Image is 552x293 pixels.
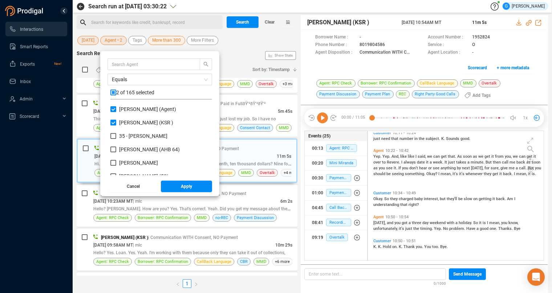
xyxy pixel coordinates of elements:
span: Agent: RPC Check [96,124,129,131]
span: three [412,220,422,225]
span: Search Results : [77,50,114,56]
span: - [472,49,474,57]
button: 09:19Overtalk [305,230,367,245]
span: it [499,172,503,176]
span: [DATE] 09:58AM MT [93,243,133,248]
button: Cancel [107,181,159,192]
button: Clear [259,16,280,28]
span: And, [391,154,400,159]
span: takes [456,160,467,165]
div: [PERSON_NAME] (KSR )| Communication WITH Consent, NO Payment[DATE] 09:58AM MT| mlc10m 29sHello? Y... [77,228,297,271]
button: [DATE] [77,36,99,45]
span: MMD [460,79,476,87]
span: 10m 29s [275,243,292,248]
span: no-REC [215,214,228,221]
span: get [441,154,448,159]
span: Scorecard [20,114,39,119]
span: a [430,160,433,165]
span: Agent: RPC Check [96,81,129,87]
span: the [419,136,426,141]
div: Open Intercom Messenger [527,268,545,286]
span: Payment Discussion [326,174,351,182]
span: by [457,166,462,170]
button: Agent • 2 [100,36,127,45]
span: you [379,166,386,170]
span: K. [373,244,378,249]
div: 09:19 [312,232,323,243]
span: CallBack Language [197,258,231,265]
span: Hello? Yes. Loan. Yes. Yeah. I'm working with them because only they can take it out of collections, [93,250,285,255]
span: +3 more [280,80,300,88]
span: is [483,220,487,225]
span: 1x [523,112,528,124]
span: then [493,160,502,165]
span: As [457,154,463,159]
span: mean, [489,220,501,225]
span: you [402,166,409,170]
span: as [373,166,379,170]
span: that [391,136,399,141]
span: [DATE], [373,220,387,225]
span: Borrower Name : [315,34,356,41]
span: we [478,154,484,159]
button: 04:45Call Back Language [305,201,367,215]
span: just [373,136,381,141]
a: ExportsNew! [9,57,61,71]
span: a [455,220,459,225]
span: Smart Reports [20,44,48,49]
span: | mlc [133,243,142,248]
span: Send Message [453,268,482,280]
span: a [409,220,412,225]
span: they [390,197,399,201]
span: Agent Disposition : [315,49,356,57]
button: + more metadata [493,62,533,74]
span: CallBack Language [417,79,458,87]
li: Exports [5,57,67,71]
button: 00:30Payment Discussion [305,171,367,185]
span: Bye. [440,244,448,249]
span: charged [399,197,414,201]
span: it [528,172,532,176]
span: Sounds [446,136,460,141]
span: over [373,160,382,165]
span: I [487,220,489,225]
span: hear [419,166,428,170]
span: [DATE] 11:19AM MT [93,109,133,114]
span: and [387,220,394,225]
span: Overtalk [259,81,274,87]
span: Hello? [PERSON_NAME]. How are you? Yes. That's correct. Yeah. Did you get my message about them s... [93,206,305,211]
span: back. [503,172,514,176]
span: Agent: RPC Check [96,214,129,221]
span: [PERSON_NAME] (KSR ) [101,235,148,240]
button: Apply [161,181,212,192]
span: No [443,226,449,231]
div: grid [372,133,544,260]
span: it's [459,172,466,176]
div: [PERSON_NAME] [503,3,545,10]
span: 8019804586 [360,41,385,49]
span: good [480,226,490,231]
span: MMD [241,169,251,176]
span: MMD [197,214,207,221]
span: Cancel [127,181,140,192]
span: subject. [426,136,441,141]
button: More than 300 [148,36,185,45]
span: mean, [441,172,452,176]
div: 04:45 [312,202,323,214]
span: they [484,172,492,176]
button: 01:00Payment Plan [305,186,367,200]
span: [DATE] [82,36,94,45]
a: Inbox [9,74,61,88]
span: with [447,220,455,225]
span: [DATE] 10:23AM MT [93,199,133,204]
div: 00:13 [312,143,323,154]
span: sure, [491,166,500,170]
span: seeing [392,172,405,176]
span: me [509,166,516,170]
span: Equals [112,74,208,85]
div: 00:20 [312,157,323,169]
div: 01:00 [312,187,323,199]
button: Search [227,16,259,28]
span: it [492,197,496,201]
span: getting [479,197,492,201]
